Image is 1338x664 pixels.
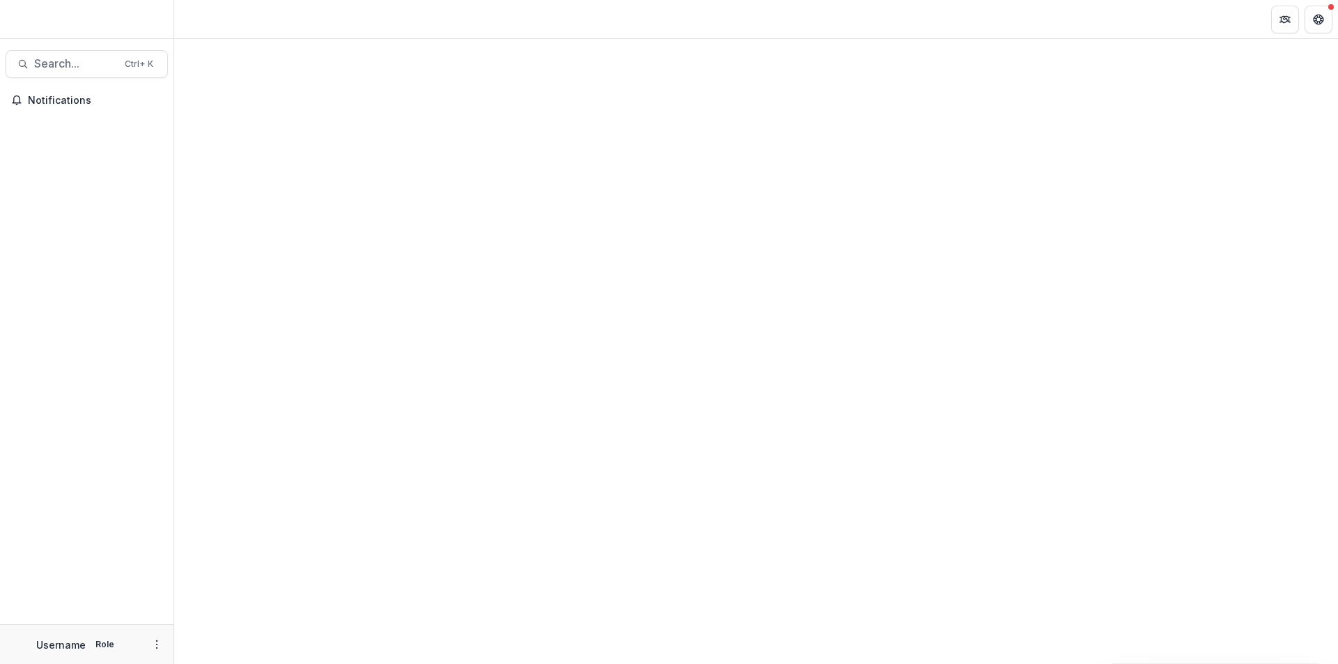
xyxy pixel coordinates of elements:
span: Search... [34,57,116,70]
nav: breadcrumb [180,9,239,29]
button: Get Help [1305,6,1332,33]
p: Role [91,638,118,651]
button: More [148,636,165,653]
p: Username [36,638,86,652]
button: Search... [6,50,168,78]
div: Ctrl + K [122,56,156,72]
button: Partners [1271,6,1299,33]
button: Notifications [6,89,168,111]
span: Notifications [28,95,162,107]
